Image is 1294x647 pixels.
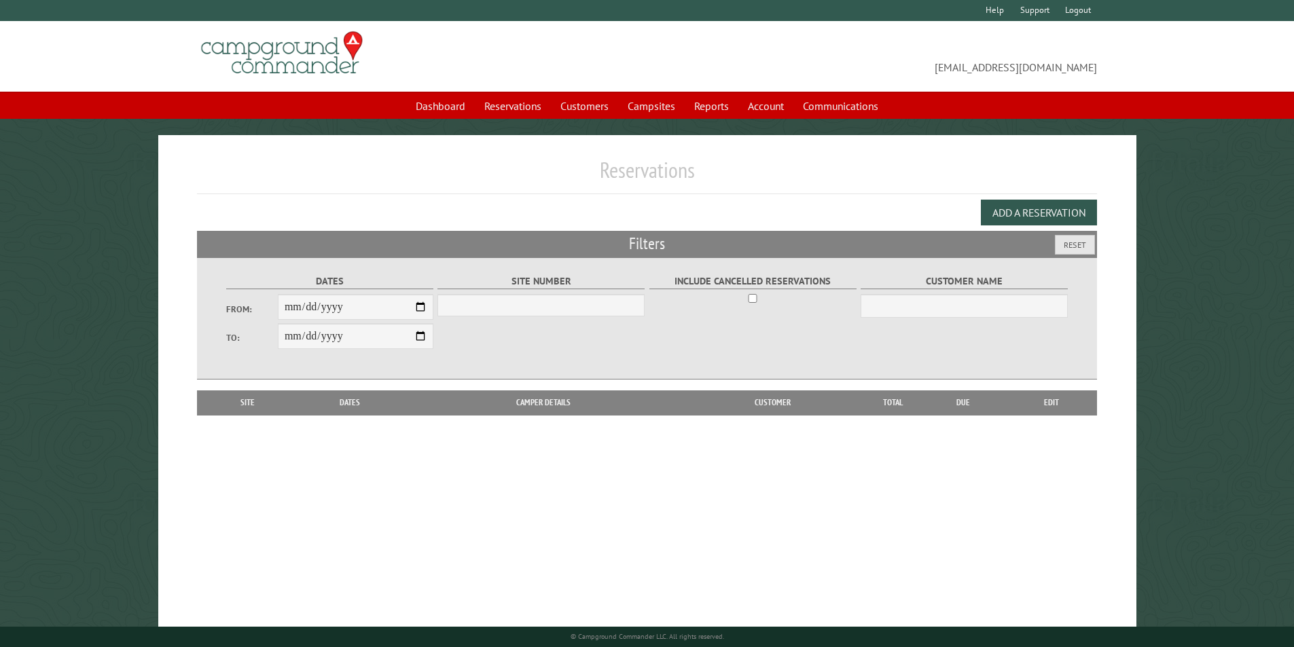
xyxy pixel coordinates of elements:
[476,93,550,119] a: Reservations
[866,390,920,415] th: Total
[204,390,292,415] th: Site
[740,93,792,119] a: Account
[226,331,278,344] label: To:
[408,93,473,119] a: Dashboard
[679,390,866,415] th: Customer
[647,37,1098,75] span: [EMAIL_ADDRESS][DOMAIN_NAME]
[292,390,408,415] th: Dates
[686,93,737,119] a: Reports
[197,26,367,79] img: Campground Commander
[437,274,645,289] label: Site Number
[552,93,617,119] a: Customers
[571,632,724,641] small: © Campground Commander LLC. All rights reserved.
[795,93,886,119] a: Communications
[226,274,433,289] label: Dates
[920,390,1006,415] th: Due
[981,200,1097,225] button: Add a Reservation
[1055,235,1095,255] button: Reset
[861,274,1068,289] label: Customer Name
[197,157,1098,194] h1: Reservations
[226,303,278,316] label: From:
[619,93,683,119] a: Campsites
[1006,390,1098,415] th: Edit
[197,231,1098,257] h2: Filters
[408,390,679,415] th: Camper Details
[649,274,857,289] label: Include Cancelled Reservations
